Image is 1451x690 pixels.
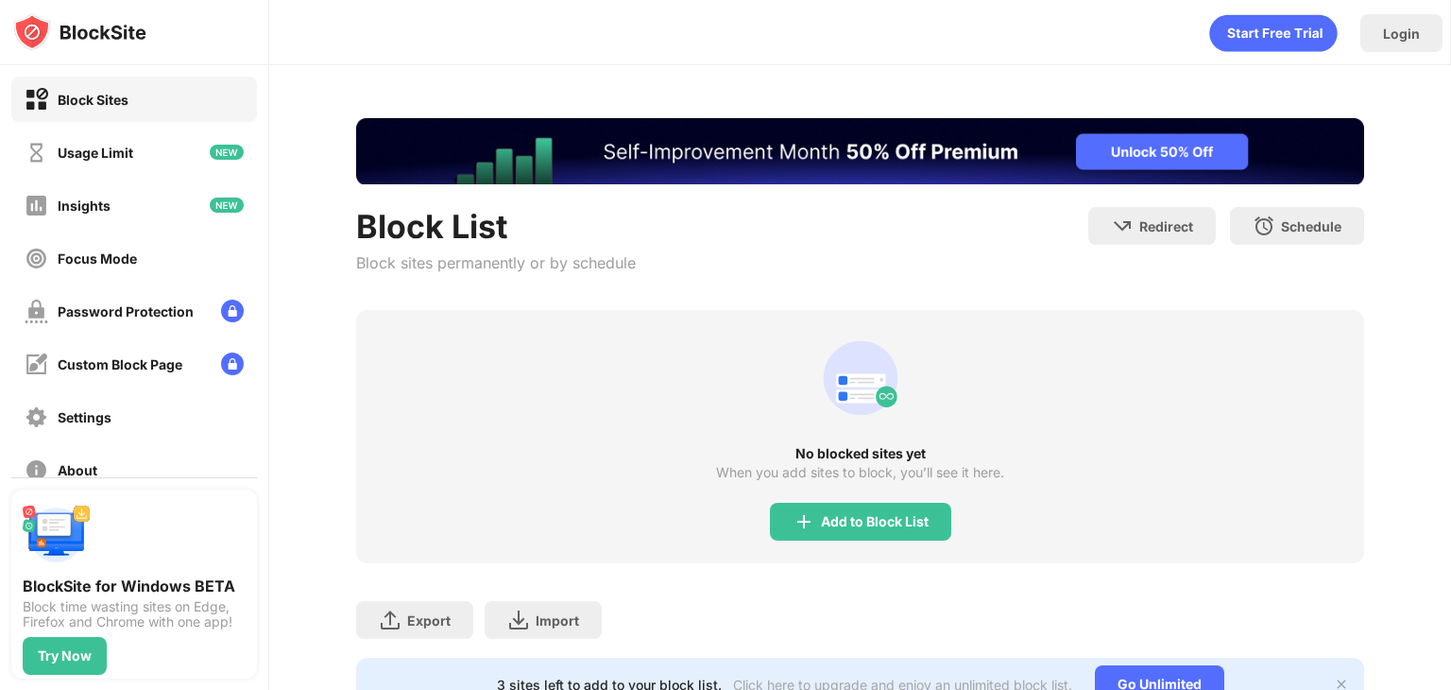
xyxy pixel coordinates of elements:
[25,194,48,217] img: insights-off.svg
[221,300,244,322] img: lock-menu.svg
[407,612,451,629] div: Export
[356,118,1364,184] iframe: Banner
[25,247,48,270] img: focus-off.svg
[38,648,92,664] div: Try Now
[25,353,48,376] img: customize-block-page-off.svg
[356,446,1364,461] div: No blocked sites yet
[221,353,244,375] img: lock-menu.svg
[58,250,137,267] div: Focus Mode
[25,458,48,482] img: about-off.svg
[1383,26,1420,42] div: Login
[13,13,146,51] img: logo-blocksite.svg
[25,88,48,112] img: block-on.svg
[58,409,111,425] div: Settings
[821,514,929,529] div: Add to Block List
[210,198,244,213] img: new-icon.svg
[1281,218,1341,234] div: Schedule
[210,145,244,160] img: new-icon.svg
[25,405,48,429] img: settings-off.svg
[25,141,48,164] img: time-usage-off.svg
[356,207,636,246] div: Block List
[23,599,246,630] div: Block time wasting sites on Edge, Firefox and Chrome with one app!
[1209,14,1338,52] div: animation
[58,92,128,108] div: Block Sites
[716,465,1004,480] div: When you add sites to block, you’ll see it here.
[356,253,636,272] div: Block sites permanently or by schedule
[58,356,182,372] div: Custom Block Page
[25,300,48,323] img: password-protection-off.svg
[58,198,111,214] div: Insights
[536,612,579,629] div: Import
[58,303,194,319] div: Password Protection
[58,145,133,161] div: Usage Limit
[23,501,91,569] img: push-desktop.svg
[815,333,906,423] div: animation
[23,577,246,595] div: BlockSite for Windows BETA
[58,462,97,478] div: About
[1139,218,1193,234] div: Redirect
